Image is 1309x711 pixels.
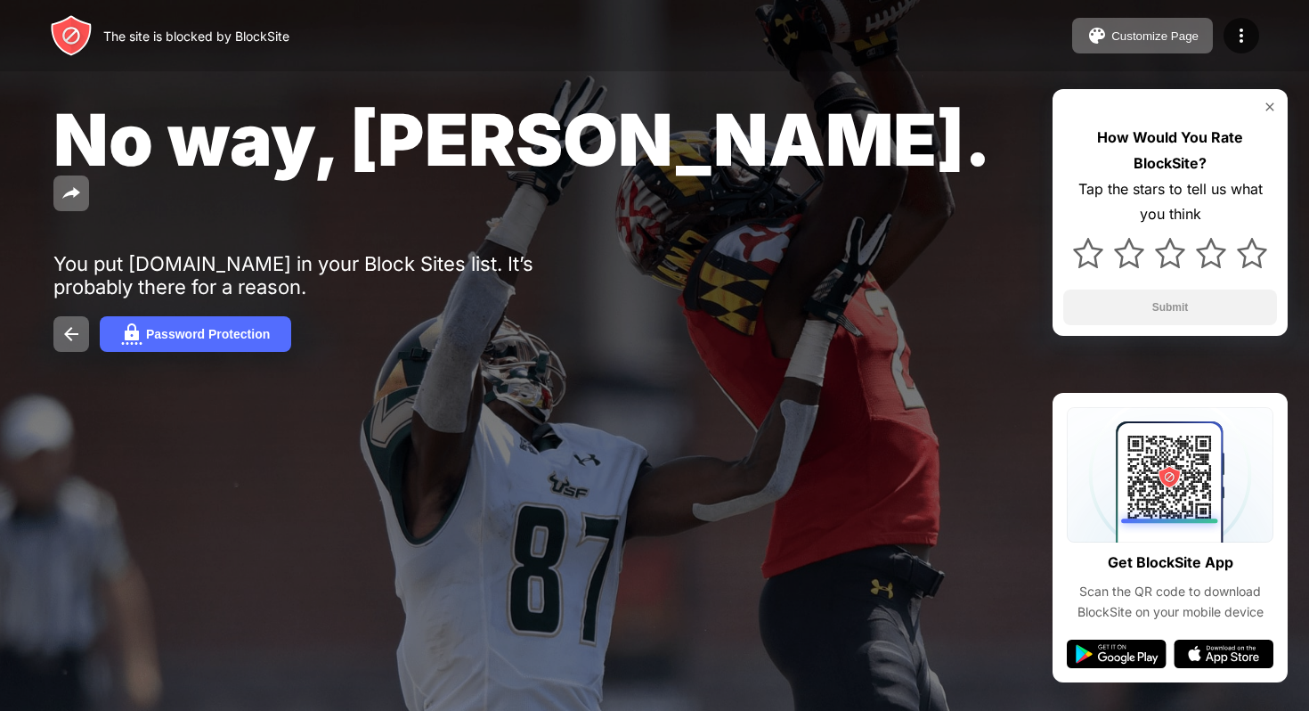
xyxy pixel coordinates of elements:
img: star.svg [1114,238,1144,268]
img: star.svg [1073,238,1103,268]
div: Get BlockSite App [1108,550,1233,576]
div: Scan the QR code to download BlockSite on your mobile device [1067,582,1273,622]
button: Password Protection [100,316,291,352]
div: The site is blocked by BlockSite [103,29,289,44]
img: pallet.svg [1086,25,1108,46]
button: Customize Page [1072,18,1213,53]
img: google-play.svg [1067,640,1167,668]
img: password.svg [121,323,142,345]
img: back.svg [61,323,82,345]
div: Customize Page [1111,29,1199,43]
img: share.svg [61,183,82,204]
div: You put [DOMAIN_NAME] in your Block Sites list. It’s probably there for a reason. [53,252,604,298]
img: star.svg [1155,238,1185,268]
div: Password Protection [146,327,270,341]
img: star.svg [1237,238,1267,268]
div: How Would You Rate BlockSite? [1063,125,1277,176]
button: Submit [1063,290,1277,325]
img: app-store.svg [1174,640,1273,668]
img: qrcode.svg [1067,407,1273,543]
div: Tap the stars to tell us what you think [1063,176,1277,228]
img: header-logo.svg [50,14,93,57]
img: menu-icon.svg [1231,25,1252,46]
img: star.svg [1196,238,1226,268]
span: No way, [PERSON_NAME]. [53,96,991,183]
img: rate-us-close.svg [1263,100,1277,114]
